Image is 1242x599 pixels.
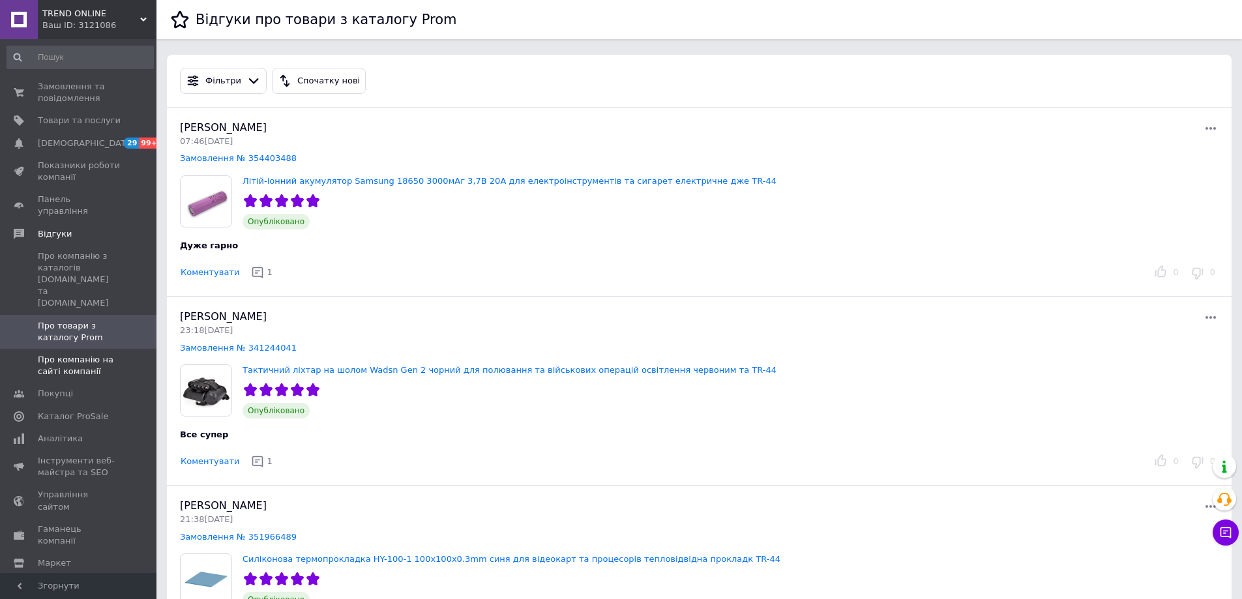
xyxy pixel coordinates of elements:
span: [PERSON_NAME] [180,121,267,134]
span: 23:18[DATE] [180,325,233,335]
div: Ваш ID: 3121086 [42,20,156,31]
div: Спочатку нові [295,74,362,88]
span: Замовлення та повідомлення [38,81,121,104]
button: 1 [248,452,278,472]
span: 99+ [139,138,160,149]
span: Аналітика [38,433,83,445]
span: Покупці [38,388,73,400]
button: Коментувати [180,455,240,469]
span: [DEMOGRAPHIC_DATA] [38,138,134,149]
span: 21:38[DATE] [180,514,233,524]
span: TREND ONLINE [42,8,140,20]
img: Літій-іонний акумулятор Samsung 18650 3000мАг 3,7В 20А для електроінструментів та сигарет електри... [181,176,231,227]
button: 1 [248,263,278,283]
button: Фільтри [180,68,267,94]
span: Показники роботи компанії [38,160,121,183]
span: Про компанію на сайті компанії [38,354,121,377]
span: Відгуки [38,228,72,240]
span: 1 [267,267,272,277]
a: Тактичний ліхтар на шолом Wadsn Gen 2 чорний для полювання та військових операцій освітлення черв... [243,365,776,375]
a: Літій-іонний акумулятор Samsung 18650 3000мАг 3,7В 20А для електроінструментів та сигарет електри... [243,176,776,186]
span: Опубліковано [243,403,310,418]
span: Каталог ProSale [38,411,108,422]
a: Замовлення № 354403488 [180,153,297,163]
img: Тактичний ліхтар на шолом Wadsn Gen 2 чорний для полювання та військових операцій освітлення черв... [181,365,231,416]
span: Про компанію з каталогів [DOMAIN_NAME] та [DOMAIN_NAME] [38,250,121,310]
span: Маркет [38,557,71,569]
span: Управління сайтом [38,489,121,512]
span: [PERSON_NAME] [180,499,267,512]
span: Про товари з каталогу Prom [38,320,121,343]
span: Опубліковано [243,214,310,229]
span: Товари та послуги [38,115,121,126]
span: Панель управління [38,194,121,217]
span: Гаманець компанії [38,523,121,547]
span: [PERSON_NAME] [180,310,267,323]
div: Фільтри [203,74,244,88]
button: Коментувати [180,266,240,280]
button: Чат з покупцем [1213,519,1239,546]
span: Дуже гарно [180,241,238,250]
span: Інструменти веб-майстра та SEO [38,455,121,478]
button: Спочатку нові [272,68,366,94]
h1: Відгуки про товари з каталогу Prom [196,12,456,27]
a: Замовлення № 351966489 [180,532,297,542]
span: 1 [267,456,272,466]
span: Все супер [180,430,228,439]
span: 29 [124,138,139,149]
span: 07:46[DATE] [180,136,233,146]
a: Силіконова термопрокладка HY-100-1 100x100x0.3mm синя для відеокарт та процесорів тепловідвідна п... [243,554,780,564]
a: Замовлення № 341244041 [180,343,297,353]
input: Пошук [7,46,154,69]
